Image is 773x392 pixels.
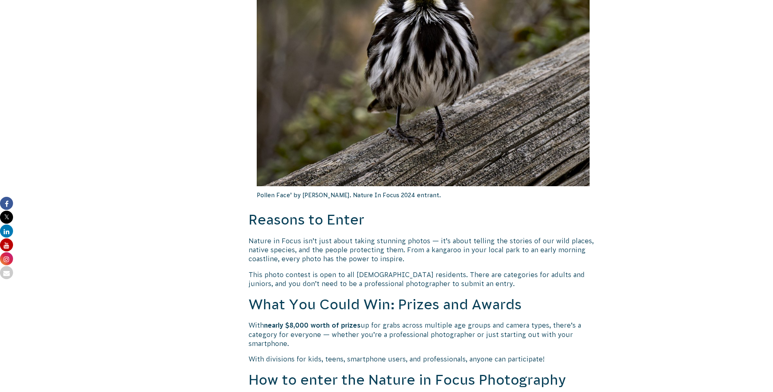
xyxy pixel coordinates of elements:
[257,186,590,204] p: Pollen Face’ by [PERSON_NAME]. Nature In Focus 2024 entrant.
[264,322,361,329] strong: nearly $8,000 worth of prizes
[249,295,598,315] h2: What You Could Win: Prizes and Awards
[249,321,598,348] p: With up for grabs across multiple age groups and camera types, there’s a category for everyone — ...
[249,236,598,264] p: Nature in Focus isn’t just about taking stunning photos — it’s about telling the stories of our w...
[249,210,598,230] h2: Reasons to Enter
[249,355,598,363] p: With divisions for kids, teens, smartphone users, and professionals, anyone can participate!
[249,270,598,288] p: This photo contest is open to all [DEMOGRAPHIC_DATA] residents. There are categories for adults a...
